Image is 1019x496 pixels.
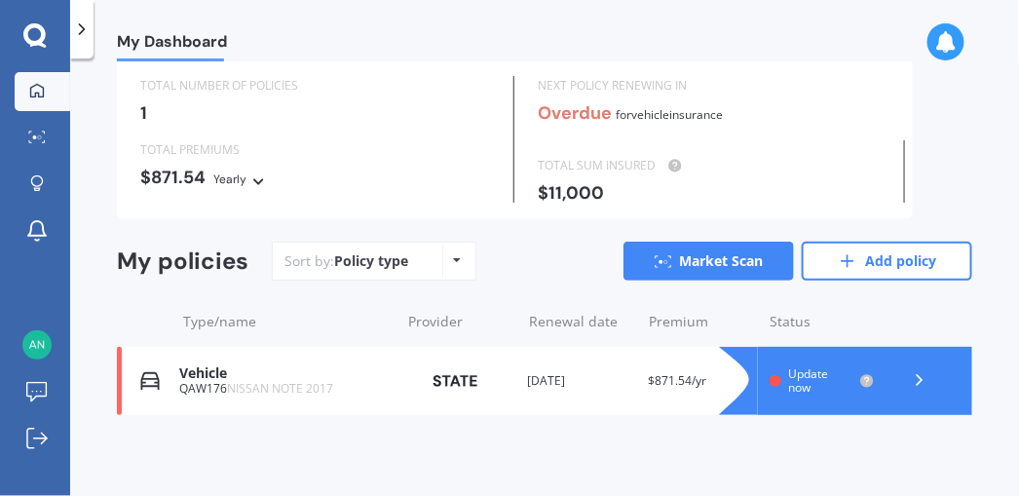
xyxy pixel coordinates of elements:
[179,382,391,396] div: QAW176
[406,363,504,399] img: State
[538,183,887,203] div: $11,000
[140,371,160,391] img: Vehicle
[22,330,52,360] img: b7ca713ed33257e84b405de504d28f01
[648,372,706,389] span: $871.54/yr
[334,251,408,271] div: Policy type
[802,242,972,281] a: Add policy
[789,365,829,396] span: Update now
[527,371,632,391] div: [DATE]
[140,76,490,95] div: TOTAL NUMBER OF POLICIES
[770,312,875,331] div: Status
[538,101,612,125] b: Overdue
[117,32,227,58] span: My Dashboard
[227,380,333,397] span: NISSAN NOTE 2017
[538,156,887,175] div: TOTAL SUM INSURED
[284,251,408,271] div: Sort by:
[117,248,248,276] div: My policies
[213,170,246,189] div: Yearly
[140,168,490,189] div: $871.54
[183,312,393,331] div: Type/name
[179,365,391,382] div: Vehicle
[140,140,490,160] div: TOTAL PREMIUMS
[650,312,755,331] div: Premium
[616,106,723,123] span: for Vehicle insurance
[408,312,513,331] div: Provider
[140,103,490,123] div: 1
[538,76,888,95] div: NEXT POLICY RENEWING IN
[623,242,794,281] a: Market Scan
[529,312,634,331] div: Renewal date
